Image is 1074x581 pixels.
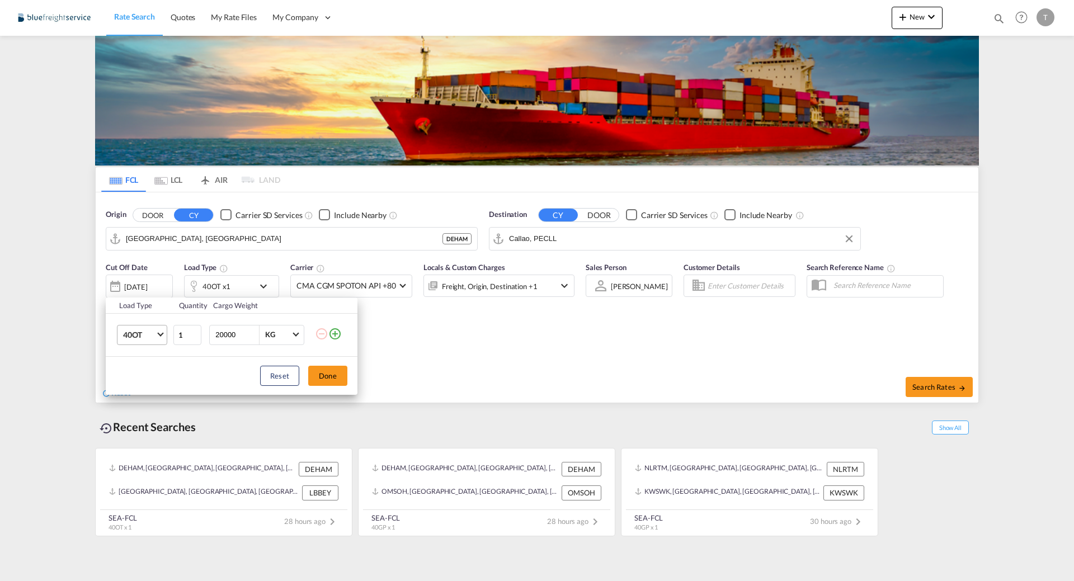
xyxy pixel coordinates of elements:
[260,366,299,386] button: Reset
[328,327,342,341] md-icon: icon-plus-circle-outline
[117,325,167,345] md-select: Choose: 40OT
[106,297,172,314] th: Load Type
[173,325,201,345] input: Qty
[308,366,347,386] button: Done
[265,330,275,339] div: KG
[172,297,207,314] th: Quantity
[214,325,259,344] input: Enter Weight
[213,300,308,310] div: Cargo Weight
[315,327,328,341] md-icon: icon-minus-circle-outline
[123,329,156,341] span: 40OT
